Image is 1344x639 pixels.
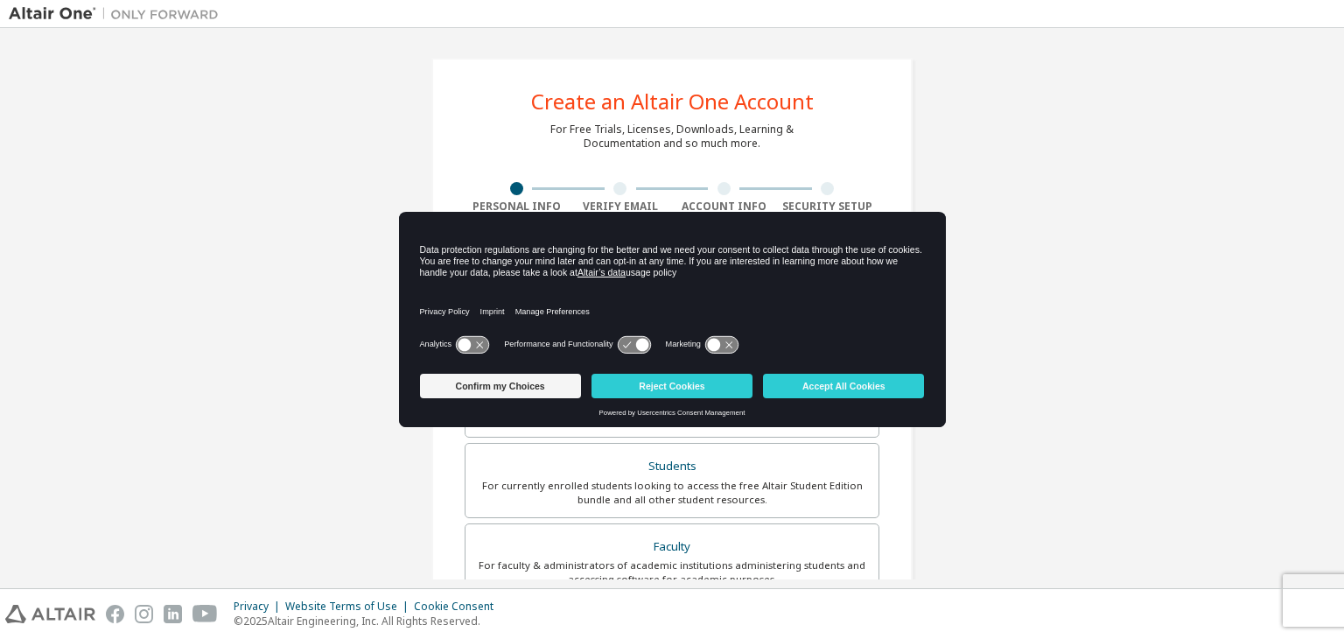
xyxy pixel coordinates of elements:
[465,200,569,214] div: Personal Info
[476,454,868,479] div: Students
[531,91,814,112] div: Create an Altair One Account
[285,600,414,614] div: Website Terms of Use
[106,605,124,623] img: facebook.svg
[9,5,227,23] img: Altair One
[5,605,95,623] img: altair_logo.svg
[234,614,504,628] p: © 2025 Altair Engineering, Inc. All Rights Reserved.
[164,605,182,623] img: linkedin.svg
[135,605,153,623] img: instagram.svg
[476,558,868,586] div: For faculty & administrators of academic institutions administering students and accessing softwa...
[672,200,776,214] div: Account Info
[550,123,794,151] div: For Free Trials, Licenses, Downloads, Learning & Documentation and so much more.
[414,600,504,614] div: Cookie Consent
[476,535,868,559] div: Faculty
[476,479,868,507] div: For currently enrolled students looking to access the free Altair Student Edition bundle and all ...
[192,605,218,623] img: youtube.svg
[234,600,285,614] div: Privacy
[569,200,673,214] div: Verify Email
[776,200,880,214] div: Security Setup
